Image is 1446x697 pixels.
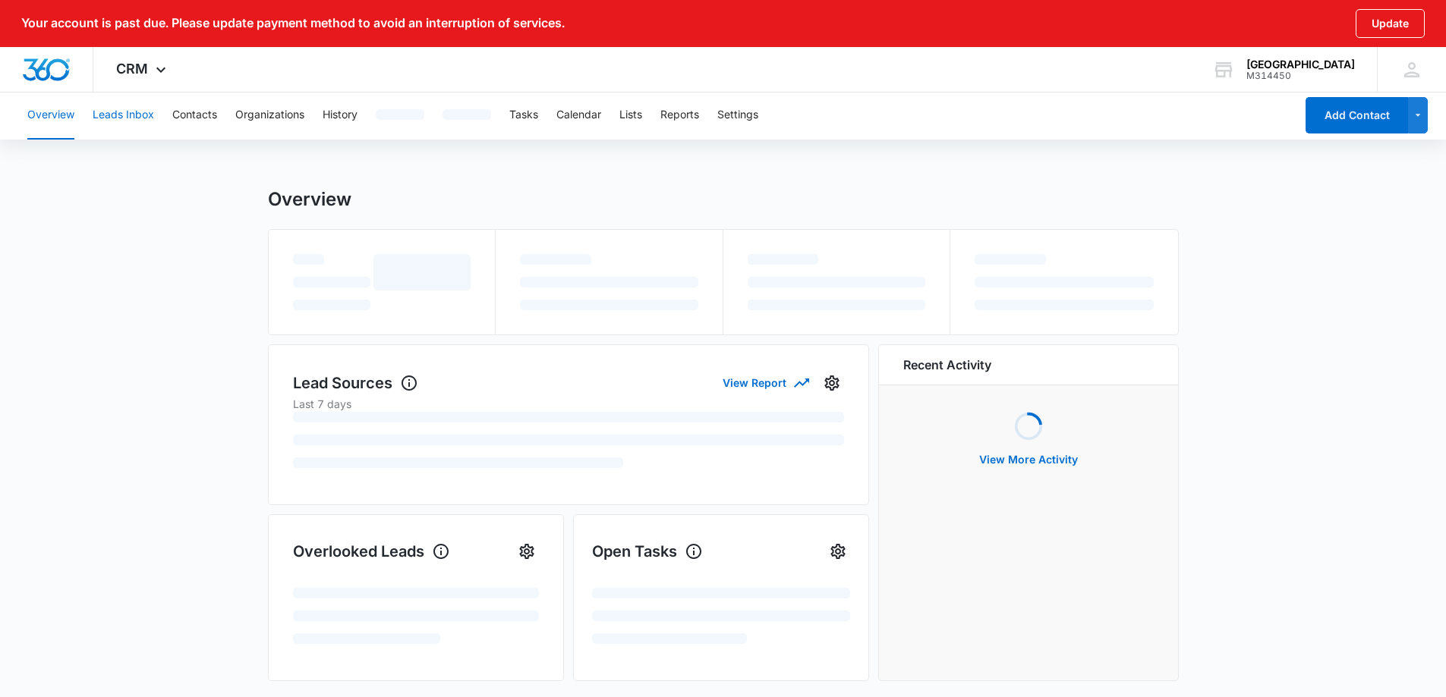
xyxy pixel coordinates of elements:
[903,356,991,374] h6: Recent Activity
[268,188,351,211] h1: Overview
[717,91,758,140] button: Settings
[820,371,844,395] button: Settings
[323,91,358,140] button: History
[723,369,808,396] button: View Report
[93,47,193,92] div: CRM
[556,91,601,140] button: Calendar
[293,540,450,563] h1: Overlooked Leads
[964,441,1093,478] button: View More Activity
[116,61,148,77] span: CRM
[660,91,699,140] button: Reports
[293,372,418,394] h1: Lead Sources
[619,91,642,140] button: Lists
[509,91,538,140] button: Tasks
[172,91,217,140] button: Contacts
[293,396,844,412] p: Last 7 days
[515,539,539,564] button: Settings
[1246,71,1355,81] div: account id
[21,16,565,30] p: Your account is past due. Please update payment method to avoid an interruption of services.
[1356,9,1425,38] button: Update
[1306,97,1408,133] button: Add Contact
[826,539,850,564] button: Settings
[27,91,74,140] button: Overview
[235,91,304,140] button: Organizations
[1246,58,1355,71] div: account name
[592,540,703,563] h1: Open Tasks
[93,91,154,140] button: Leads Inbox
